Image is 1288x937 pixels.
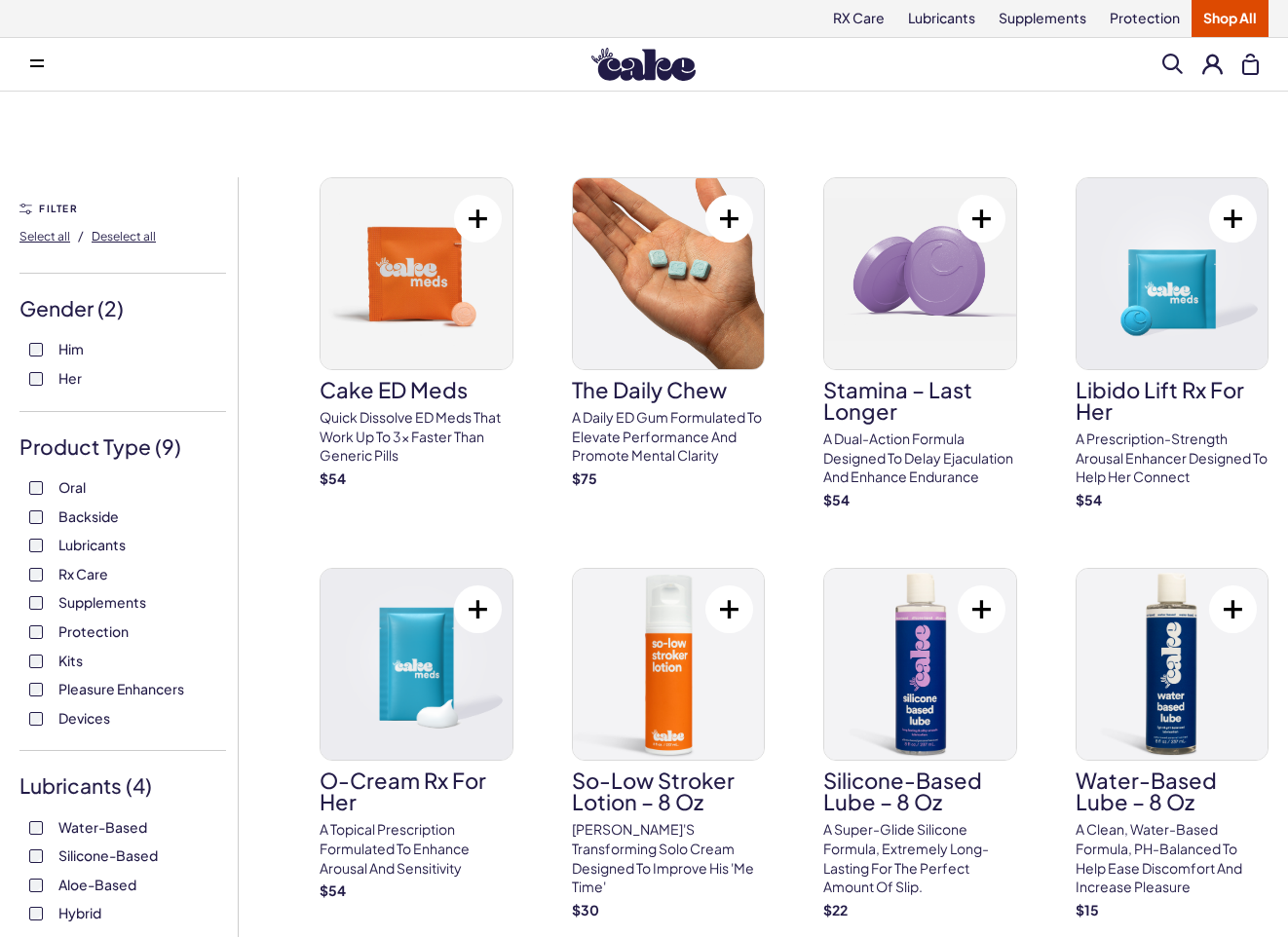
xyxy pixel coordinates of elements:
strong: $ 54 [320,881,346,899]
p: A Daily ED Gum Formulated To Elevate Performance And Promote Mental Clarity [572,408,766,466]
strong: $ 54 [1076,491,1102,508]
a: So-Low Stroker Lotion – 8 ozSo-Low Stroker Lotion – 8 oz[PERSON_NAME]'s transforming solo cream d... [572,568,766,919]
img: Silicone-Based Lube – 8 oz [824,569,1016,760]
span: Deselect all [92,229,156,244]
span: Aloe-Based [58,872,136,897]
p: A topical prescription formulated to enhance arousal and sensitivity [320,820,513,878]
button: Select all [19,220,70,251]
span: Rx Care [58,561,108,586]
img: Water-Based Lube – 8 oz [1077,569,1269,760]
span: Devices [58,705,110,731]
a: Silicone-Based Lube – 8 ozSilicone-Based Lube – 8 ozA super-glide silicone formula, extremely lon... [823,568,1017,919]
span: Him [58,336,84,361]
span: Water-Based [58,814,147,840]
span: Lubricants [58,532,126,557]
span: Kits [58,648,83,673]
h3: Water-Based Lube – 8 oz [1076,769,1269,812]
p: A super-glide silicone formula, extremely long-lasting for the perfect amount of slip. [823,820,1017,896]
h3: Stamina – Last Longer [823,379,1017,422]
img: Cake ED Meds [321,178,512,369]
img: So-Low Stroker Lotion – 8 oz [573,569,765,760]
img: Stamina – Last Longer [824,178,1016,369]
a: Cake ED MedsCake ED MedsQuick dissolve ED Meds that work up to 3x faster than generic pills$54 [320,177,513,488]
span: Select all [19,229,70,244]
img: O-Cream Rx for Her [321,569,512,760]
input: Hybrid [29,907,43,920]
strong: $ 30 [572,901,599,918]
p: A prescription-strength arousal enhancer designed to help her connect [1076,430,1269,487]
strong: $ 22 [823,901,848,918]
input: Backside [29,510,43,524]
span: Her [58,365,82,391]
h3: So-Low Stroker Lotion – 8 oz [572,769,766,812]
a: O-Cream Rx for HerO-Cream Rx for HerA topical prescription formulated to enhance arousal and sens... [320,568,513,900]
input: Oral [29,481,43,495]
strong: $ 54 [823,491,850,508]
span: Protection [58,618,129,644]
p: Quick dissolve ED Meds that work up to 3x faster than generic pills [320,408,513,466]
button: Deselect all [92,220,156,251]
a: Libido Lift Rx For HerLibido Lift Rx For HerA prescription-strength arousal enhancer designed to ... [1076,177,1269,509]
input: Her [29,372,43,386]
img: The Daily Chew [573,178,765,369]
p: [PERSON_NAME]'s transforming solo cream designed to improve his 'me time' [572,820,766,896]
input: Him [29,343,43,356]
input: Kits [29,655,43,668]
a: Water-Based Lube – 8 ozWater-Based Lube – 8 ozA clean, water-based formula, pH-balanced to help e... [1076,568,1269,919]
input: Supplements [29,596,43,610]
input: Aloe-Based [29,879,43,892]
span: / [78,227,84,244]
span: Oral [58,474,86,500]
input: Protection [29,625,43,639]
p: A clean, water-based formula, pH-balanced to help ease discomfort and increase pleasure [1076,820,1269,896]
span: Supplements [58,589,146,615]
h3: Libido Lift Rx For Her [1076,379,1269,422]
strong: $ 54 [320,469,346,487]
p: A dual-action formula designed to delay ejaculation and enhance endurance [823,430,1017,487]
input: Pleasure Enhancers [29,683,43,696]
img: Libido Lift Rx For Her [1077,178,1269,369]
input: Devices [29,712,43,726]
span: Pleasure Enhancers [58,676,184,701]
h3: Cake ED Meds [320,379,513,400]
input: Water-Based [29,821,43,835]
a: The Daily ChewThe Daily ChewA Daily ED Gum Formulated To Elevate Performance And Promote Mental C... [572,177,766,488]
h3: The Daily Chew [572,379,766,400]
strong: $ 75 [572,469,597,487]
h3: O-Cream Rx for Her [320,769,513,812]
strong: $ 15 [1076,901,1099,918]
input: Silicone-Based [29,849,43,863]
span: Hybrid [58,900,101,925]
span: Silicone-Based [58,843,158,868]
img: Hello Cake [591,48,696,81]
a: Stamina – Last LongerStamina – Last LongerA dual-action formula designed to delay ejaculation and... [823,177,1017,509]
span: Backside [58,504,119,529]
input: Lubricants [29,539,43,552]
h3: Silicone-Based Lube – 8 oz [823,769,1017,812]
input: Rx Care [29,568,43,581]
